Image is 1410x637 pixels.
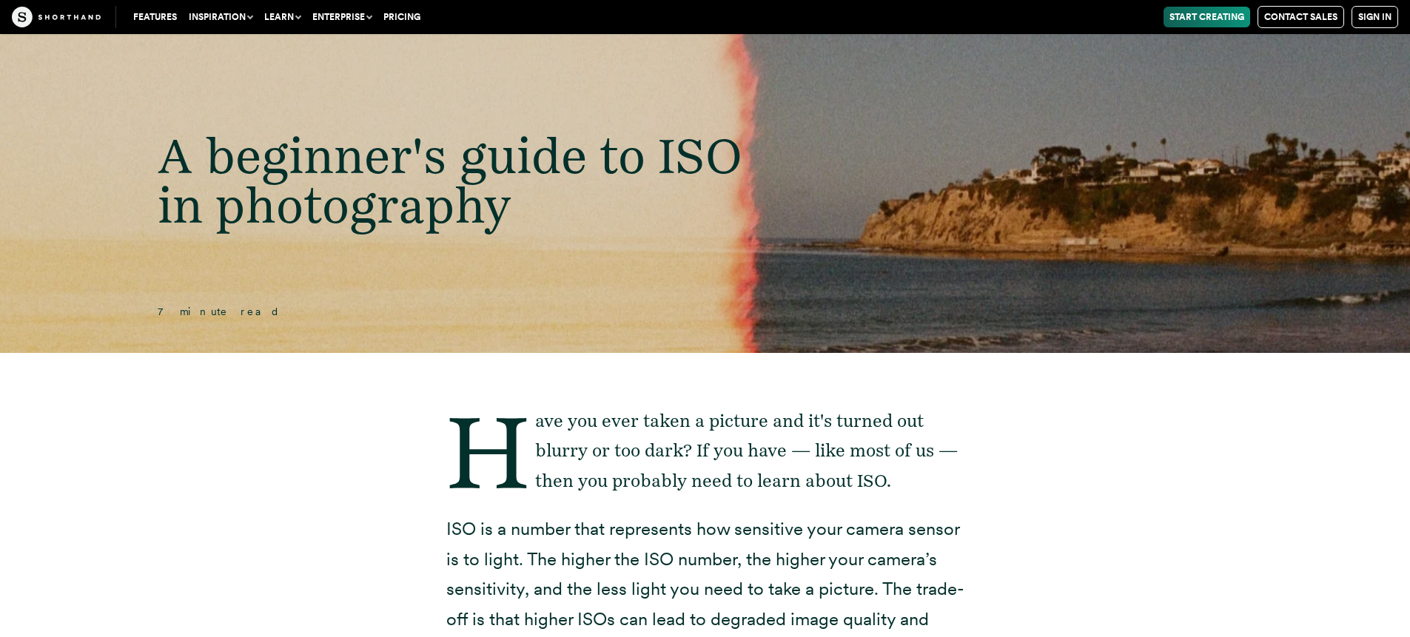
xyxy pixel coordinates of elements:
span: 7 minute read [158,306,281,317]
button: Inspiration [183,7,258,27]
a: Sign in [1352,6,1398,28]
a: Pricing [377,7,426,27]
span: A beginner's guide to ISO in photography [158,126,742,235]
a: Contact Sales [1258,6,1344,28]
p: Have you ever taken a picture and it's turned out blurry or too dark? If you have — like most of ... [446,406,964,496]
img: The Craft [12,7,101,27]
a: Features [127,7,183,27]
a: Start Creating [1164,7,1250,27]
button: Learn [258,7,306,27]
button: Enterprise [306,7,377,27]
